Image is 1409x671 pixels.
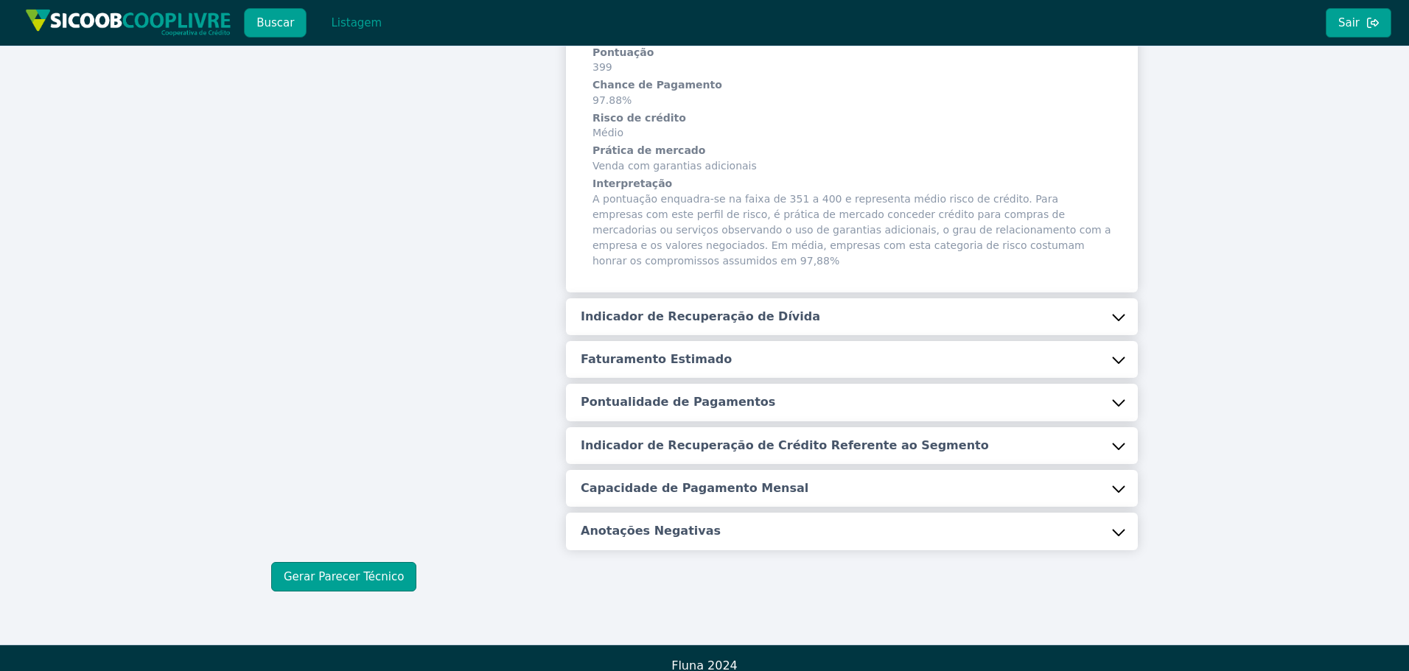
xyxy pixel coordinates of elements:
h6: Prática de mercado [592,144,1111,158]
span: 399 [592,46,1111,76]
button: Gerar Parecer Técnico [271,562,416,591]
span: 97.88% [592,78,1111,108]
img: img/sicoob_cooplivre.png [25,9,231,36]
h6: Chance de Pagamento [592,78,1111,93]
h5: Capacidade de Pagamento Mensal [581,480,808,496]
button: Indicador de Recuperação de Crédito Referente ao Segmento [566,427,1138,464]
span: Médio [592,111,1111,141]
button: Indicador de Recuperação de Dívida [566,298,1138,335]
h5: Indicador de Recuperação de Dívida [581,309,820,325]
h5: Anotações Negativas [581,523,721,539]
h6: Interpretação [592,177,1111,192]
span: Venda com garantias adicionais [592,144,1111,174]
button: Capacidade de Pagamento Mensal [566,470,1138,507]
h6: Risco de crédito [592,111,1111,126]
button: Listagem [318,8,394,38]
button: Sair [1326,8,1391,38]
h5: Indicador de Recuperação de Crédito Referente ao Segmento [581,438,989,454]
h5: Faturamento Estimado [581,351,732,368]
button: Buscar [244,8,307,38]
button: Pontualidade de Pagamentos [566,384,1138,421]
h6: Pontuação [592,46,1111,60]
button: Anotações Negativas [566,513,1138,549]
h5: Pontualidade de Pagamentos [581,394,775,410]
span: A pontuação enquadra-se na faixa de 351 a 400 e representa médio risco de crédito. Para empresas ... [592,177,1111,269]
button: Faturamento Estimado [566,341,1138,378]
